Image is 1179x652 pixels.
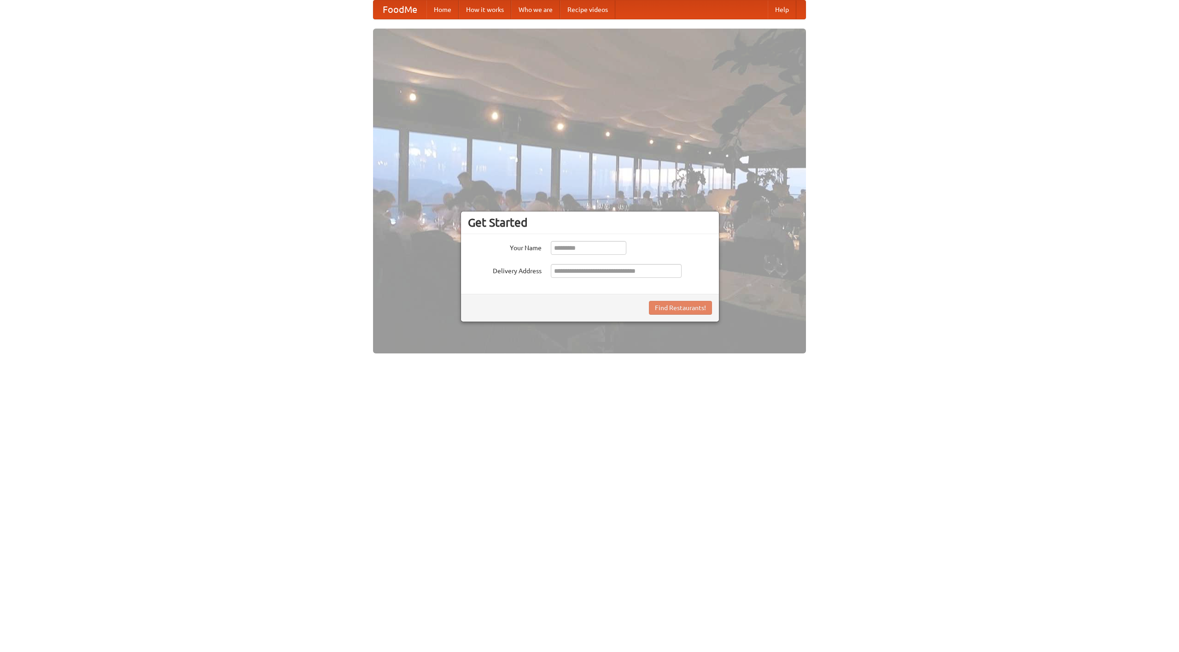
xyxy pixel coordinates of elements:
a: Recipe videos [560,0,615,19]
button: Find Restaurants! [649,301,712,315]
a: How it works [459,0,511,19]
label: Delivery Address [468,264,542,276]
a: FoodMe [374,0,426,19]
h3: Get Started [468,216,712,229]
a: Help [768,0,796,19]
label: Your Name [468,241,542,253]
a: Home [426,0,459,19]
a: Who we are [511,0,560,19]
